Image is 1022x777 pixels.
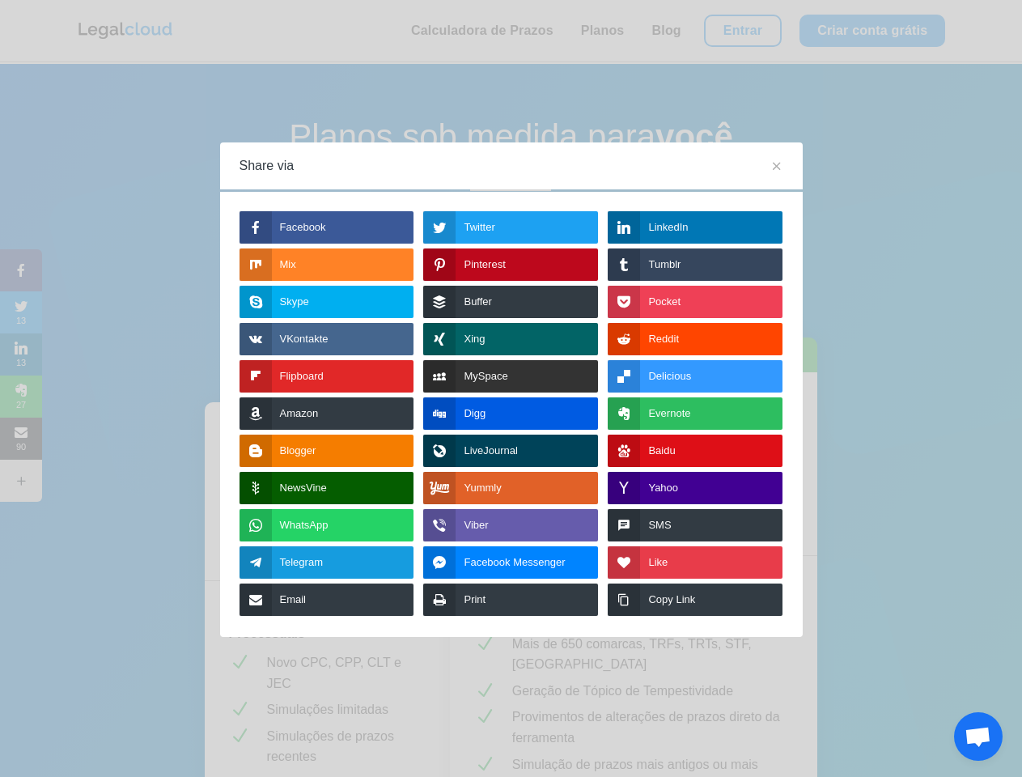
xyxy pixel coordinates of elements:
a: Skype [240,286,414,318]
span: NewsVine [280,472,327,504]
span: Baidu [648,435,675,467]
a: Delicious [608,360,782,393]
a: Viber [423,509,598,541]
span: LiveJournal [464,435,518,467]
span: Yahoo [648,472,678,504]
a: Twitter [423,211,598,244]
a: LiveJournal [423,435,598,467]
a: Tumblr [608,248,782,281]
a: WhatsApp [240,509,414,541]
a: Telegram [240,546,414,579]
span: Copy Link [648,584,695,616]
a: Baidu [608,435,782,467]
span: Xing [464,323,485,355]
a: Facebook Messenger [423,546,598,579]
a: Evernote [608,397,782,430]
a: Mix [240,248,414,281]
span: Telegram [280,546,323,579]
a: LinkedIn [608,211,782,244]
a: Pocket [608,286,782,318]
a: Facebook [240,211,414,244]
span: Facebook [280,211,326,244]
span: Twitter [464,211,494,244]
a: MySpace [423,360,598,393]
span: Facebook Messenger [464,546,565,579]
span: Yummly [464,472,501,504]
a: Flipboard [240,360,414,393]
a: Print [423,584,598,616]
span: Buffer [464,286,491,318]
a: Pinterest [423,248,598,281]
span: Pocket [648,286,681,318]
span: Delicious [648,360,691,393]
span: Amazon [280,397,319,430]
a: Yahoo [608,472,782,504]
span: Share via [240,142,295,189]
span: Reddit [648,323,679,355]
a: Buffer [423,286,598,318]
a: NewsVine [240,472,414,504]
span: Evernote [648,397,690,430]
a: Like [608,546,782,579]
span: Digg [464,397,486,430]
span: Viber [464,509,488,541]
a: Bate-papo aberto [954,712,1003,761]
span: Skype [280,286,309,318]
a: Blogger [240,435,414,467]
span: Email [280,584,307,616]
span: LinkedIn [648,211,688,244]
a: Reddit [608,323,782,355]
span: Pinterest [464,248,505,281]
span: Like [648,546,668,579]
a: SMS [608,509,782,541]
a: Yummly [423,472,598,504]
a: Copy Link [608,584,782,616]
span: Tumblr [648,248,681,281]
span: WhatsApp [280,509,329,541]
span: MySpace [464,360,507,393]
span: Mix [280,248,296,281]
span: SMS [648,509,671,541]
span: Blogger [280,435,316,467]
span: Print [464,584,486,616]
a: Email [240,584,414,616]
span: Flipboard [280,360,324,393]
span: VKontakte [280,323,329,355]
a: Digg [423,397,598,430]
a: VKontakte [240,323,414,355]
a: Amazon [240,397,414,430]
a: Xing [423,323,598,355]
